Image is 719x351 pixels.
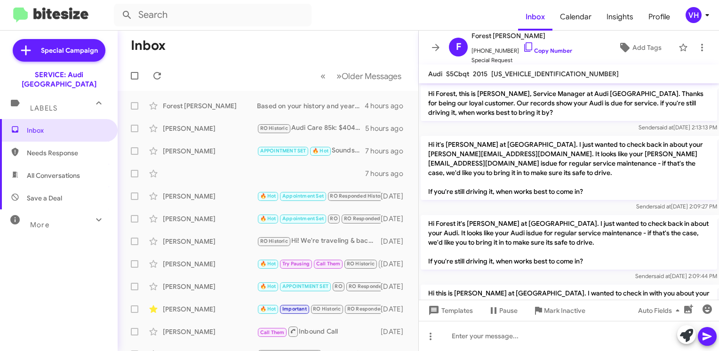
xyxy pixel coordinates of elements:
button: Pause [480,302,525,319]
span: RO Responded Historic [330,193,386,199]
div: [DATE] [381,259,411,269]
span: 🔥 Hot [260,261,276,267]
div: Inbound Call [257,326,381,337]
span: RO Historic [260,238,288,244]
span: « [320,70,326,82]
div: [DATE] [381,191,411,201]
div: [PERSON_NAME] [163,146,257,156]
a: Calendar [552,3,599,31]
nav: Page navigation example [315,66,407,86]
span: Templates [426,302,473,319]
div: [DATE] [381,237,411,246]
span: Sender [DATE] 2:09:44 PM [635,272,717,279]
button: Previous [315,66,331,86]
div: [DATE] [381,327,411,336]
div: My pleasure [257,281,381,292]
span: Add Tags [632,39,662,56]
span: Inbox [27,126,107,135]
span: Needs Response [27,148,107,158]
div: [PERSON_NAME] [163,327,257,336]
span: Auto Fields [638,302,683,319]
button: Templates [419,302,480,319]
div: Based on your history and year of the car, you are due for your 95k maintenance service which inc... [257,101,365,111]
span: Important [282,306,307,312]
div: [PERSON_NAME] [163,237,257,246]
div: [PERSON_NAME] [163,124,257,133]
div: Hi! We're traveling & back next week, we'll call then. [257,236,381,247]
span: Appointment Set [282,193,324,199]
span: RO Historic [313,306,341,312]
span: said at [655,203,671,210]
div: 7 hours ago [365,169,411,178]
span: Mark Inactive [544,302,585,319]
a: Special Campaign [13,39,105,62]
span: [US_VEHICLE_IDENTIFICATION_NUMBER] [491,70,619,78]
span: 🔥 Hot [260,193,276,199]
span: [PHONE_NUMBER] [471,41,572,56]
span: 🔥 Hot [260,306,276,312]
span: RO Responded [344,215,380,222]
div: [DATE] [381,304,411,314]
span: » [336,70,342,82]
div: Audi Care 85k: $404.05 [257,123,365,134]
div: [DATE] [381,214,411,223]
button: Add Tags [605,39,674,56]
span: Pause [499,302,518,319]
span: 🔥 Hot [312,148,328,154]
input: Search [114,4,312,26]
span: Call Them [260,329,285,335]
span: Appointment Set [282,215,324,222]
span: Older Messages [342,71,401,81]
span: RO Responded Historic [347,306,404,312]
button: Auto Fields [631,302,691,319]
div: [PERSON_NAME] [163,259,257,269]
div: Standard Maintenance (a long list- which includes an oil & filter change), Air Cleaner - Clean ho... [257,258,381,269]
p: Hi Forest, this is [PERSON_NAME], Service Manager at Audi [GEOGRAPHIC_DATA]. Thanks for being our... [421,85,717,121]
a: Profile [641,3,678,31]
div: VH [686,7,702,23]
div: [DATE] [381,282,411,291]
div: Sounds good, see you [DATE] 7:30am! [257,145,365,156]
div: Can you provide your current mileage or an estimate of it? Is it the front or rear brake pads and... [257,303,381,314]
span: 🔥 Hot [260,283,276,289]
span: Save a Deal [27,193,62,203]
a: Inbox [518,3,552,31]
button: Next [331,66,407,86]
p: Hi it's [PERSON_NAME] at [GEOGRAPHIC_DATA]. I just wanted to check back in about your [PERSON_NAM... [421,136,717,200]
span: More [30,221,49,229]
a: Copy Number [523,47,572,54]
span: 🔥 Hot [260,215,276,222]
div: Thank you [257,191,381,201]
span: RO [335,283,342,289]
span: Try Pausing [282,261,310,267]
span: Audi [428,70,442,78]
span: Special Request [471,56,572,65]
div: 5 hours ago [365,124,411,133]
span: said at [657,124,673,131]
div: 7 hours ago [365,146,411,156]
button: Mark Inactive [525,302,593,319]
span: F [456,40,461,55]
span: 2015 [473,70,487,78]
p: Hi this is [PERSON_NAME] at [GEOGRAPHIC_DATA]. I wanted to check in with you about your [PERSON_N... [421,285,717,330]
a: Insights [599,3,641,31]
button: VH [678,7,709,23]
span: RO Responded [349,283,385,289]
span: All Conversations [27,171,80,180]
span: Call Them [316,261,341,267]
span: said at [654,272,670,279]
span: RO [330,215,337,222]
div: [PERSON_NAME] [163,191,257,201]
div: [PERSON_NAME] [163,214,257,223]
div: Forest [PERSON_NAME] [163,101,257,111]
span: Forest [PERSON_NAME] [471,30,572,41]
span: Special Campaign [41,46,98,55]
span: S5Cbqt [446,70,469,78]
div: 4 hours ago [365,101,411,111]
h1: Inbox [131,38,166,53]
div: My apologies for the delay. I see your car is here in service now. We'll see you back soon. [257,213,381,224]
span: APPOINTMENT SET [260,148,306,154]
